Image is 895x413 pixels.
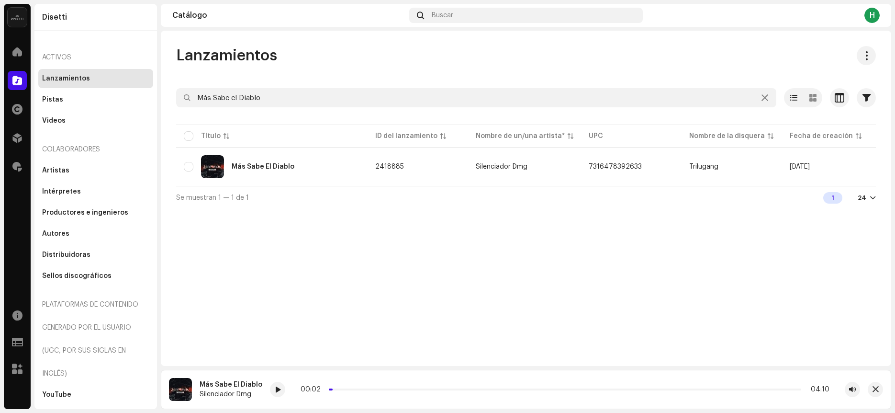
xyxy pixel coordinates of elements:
div: ID del lanzamiento [375,131,437,141]
re-a-nav-header: Colaboradores [38,138,153,161]
div: Artistas [42,167,69,174]
div: 00:02 [301,386,325,393]
div: Productores e ingenieros [42,209,128,217]
span: 7316478392633 [589,163,642,170]
re-m-nav-item: Intérpretes [38,182,153,201]
img: c16b283b-a164-4072-b3fc-182a27f75147 [201,155,224,178]
div: H [864,8,880,23]
span: 2418885 [375,163,404,170]
re-m-nav-item: Distribuidoras [38,245,153,264]
re-m-nav-item: Videos [38,111,153,130]
re-a-nav-header: Activos [38,46,153,69]
div: Más Sabe El Diablo [200,381,262,389]
div: Más Sabe El Diablo [232,163,294,170]
div: 04:10 [805,386,829,393]
div: Videos [42,117,66,125]
re-m-nav-item: Lanzamientos [38,69,153,88]
re-a-nav-header: Plataformas de contenido generado por el usuario (UGC, por sus siglas en inglés) [38,293,153,385]
div: 1 [823,192,842,204]
span: Lanzamientos [176,46,277,65]
re-m-nav-item: YouTube [38,385,153,404]
div: 24 [858,194,866,202]
re-m-nav-item: Productores e ingenieros [38,203,153,222]
img: c16b283b-a164-4072-b3fc-182a27f75147 [169,378,192,401]
re-m-nav-item: Pistas [38,90,153,109]
input: Buscar [176,88,776,107]
div: Autores [42,230,69,238]
div: Silenciador Dmg [476,163,527,170]
div: Nombre de un/una artista* [476,131,565,141]
span: Silenciador Dmg [476,163,573,170]
div: Intérpretes [42,188,81,195]
div: Fecha de creación [790,131,853,141]
span: Trilugang [689,163,718,170]
div: Lanzamientos [42,75,90,82]
re-m-nav-item: Autores [38,224,153,243]
div: Pistas [42,96,63,103]
span: Buscar [432,11,453,19]
div: Catálogo [172,11,405,19]
span: 29 jul 2024 [790,163,810,170]
div: Silenciador Dmg [200,390,262,398]
re-m-nav-item: Sellos discográficos [38,266,153,286]
span: Se muestran 1 — 1 de 1 [176,195,249,201]
div: Distribuidoras [42,251,90,259]
img: 02a7c2d3-3c89-4098-b12f-2ff2945c95ee [8,8,27,27]
re-m-nav-item: Artistas [38,161,153,180]
div: Sellos discográficos [42,272,112,280]
div: Título [201,131,221,141]
div: YouTube [42,391,71,399]
div: Nombre de la disquera [689,131,765,141]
